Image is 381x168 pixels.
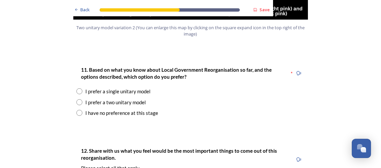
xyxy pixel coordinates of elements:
[86,109,158,117] div: I have no preference at this stage
[86,88,151,95] div: I prefer a single unitary model
[81,148,278,161] strong: 12. Share with us what you feel would be the most important things to come out of this reorganisa...
[76,25,305,37] span: Two unitary model variation 2 (You can enlarge this map by clicking on the square expand icon in ...
[80,7,90,13] span: Back
[259,7,270,13] strong: Save
[81,67,273,80] strong: 11. Based on what you know about Local Government Reorganisation so far, and the options describe...
[352,139,371,158] button: Open Chat
[86,99,146,106] div: I prefer a two unitary model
